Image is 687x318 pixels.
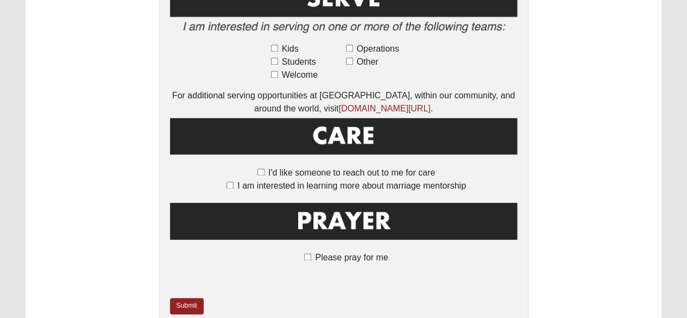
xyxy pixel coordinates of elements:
input: Other [346,58,353,65]
div: For additional serving opportunities at [GEOGRAPHIC_DATA], within our community, and around the w... [170,89,518,115]
img: Prayer.png [170,200,518,249]
input: Welcome [271,71,278,78]
input: Please pray for me [304,253,311,260]
input: Operations [346,45,353,52]
span: I'd like someone to reach out to me for care [268,168,435,177]
span: Welcome [282,68,318,82]
img: Care.png [170,115,518,164]
a: Submit [170,298,204,314]
span: Students [282,55,316,68]
input: I'd like someone to reach out to me for care [257,169,264,176]
span: Other [357,55,379,68]
span: Please pray for me [315,253,388,262]
input: I am interested in learning more about marriage mentorship [226,182,234,189]
input: Kids [271,45,278,52]
a: [DOMAIN_NAME][URL] [339,104,431,113]
input: Students [271,58,278,65]
span: I am interested in learning more about marriage mentorship [237,181,466,190]
span: Operations [357,42,399,55]
span: Kids [282,42,299,55]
